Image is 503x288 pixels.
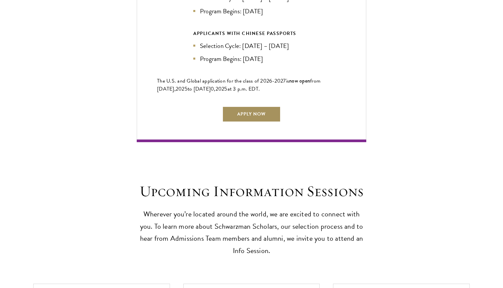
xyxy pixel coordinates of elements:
[216,85,225,93] span: 202
[224,85,227,93] span: 5
[185,85,188,93] span: 5
[193,41,310,51] li: Selection Cycle: [DATE] – [DATE]
[222,106,281,122] a: Apply Now
[214,85,215,93] span: ,
[176,85,185,93] span: 202
[272,77,283,85] span: -202
[137,182,366,201] h2: Upcoming Information Sessions
[269,77,272,85] span: 6
[283,77,286,85] span: 7
[211,85,214,93] span: 0
[228,85,260,93] span: at 3 p.m. EDT.
[157,77,269,85] span: The U.S. and Global application for the class of 202
[193,29,310,38] div: APPLICANTS WITH CHINESE PASSPORTS
[193,6,310,16] li: Program Begins: [DATE]
[137,208,366,257] p: Wherever you’re located around the world, we are excited to connect with you. To learn more about...
[157,77,320,93] span: from [DATE],
[188,85,211,93] span: to [DATE]
[286,77,289,85] span: is
[289,77,310,85] span: now open
[193,54,310,64] li: Program Begins: [DATE]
